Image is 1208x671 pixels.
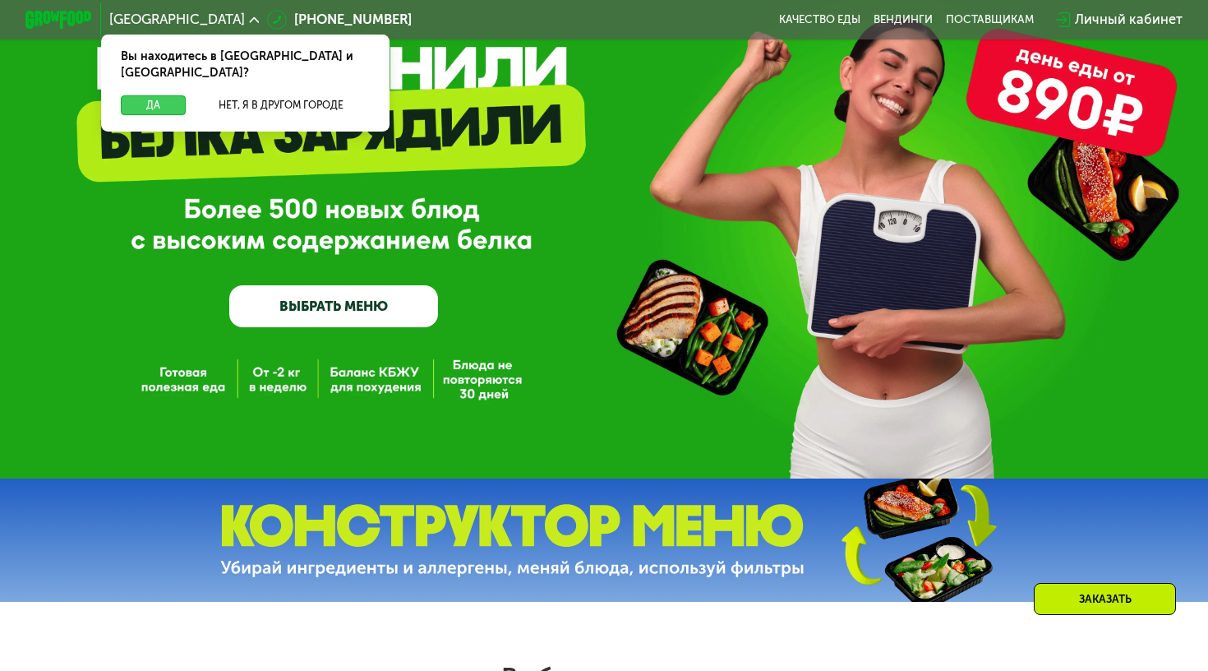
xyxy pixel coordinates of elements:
[109,13,245,26] span: [GEOGRAPHIC_DATA]
[946,13,1034,26] div: поставщикам
[779,13,860,26] a: Качество еды
[1075,10,1183,30] div: Личный кабинет
[192,95,369,116] button: Нет, я в другом городе
[267,10,412,30] a: [PHONE_NUMBER]
[1034,583,1176,615] div: Заказать
[101,35,390,95] div: Вы находитесь в [GEOGRAPHIC_DATA] и [GEOGRAPHIC_DATA]?
[121,95,186,116] button: Да
[229,285,438,327] a: ВЫБРАТЬ МЕНЮ
[874,13,933,26] a: Вендинги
